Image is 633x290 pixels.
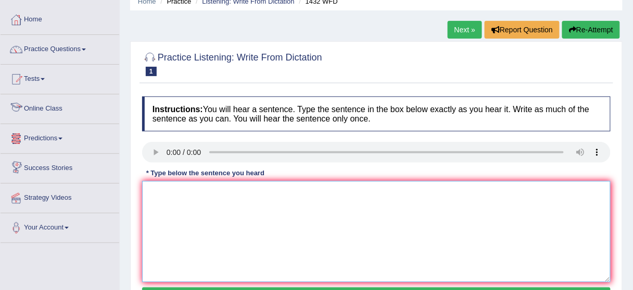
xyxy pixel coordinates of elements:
[448,21,482,39] a: Next »
[1,184,119,210] a: Strategy Videos
[1,5,119,31] a: Home
[142,50,322,76] h2: Practice Listening: Write From Dictation
[1,213,119,239] a: Your Account
[1,154,119,180] a: Success Stories
[1,35,119,61] a: Practice Questions
[153,105,203,114] b: Instructions:
[142,168,269,178] div: * Type below the sentence you heard
[1,94,119,120] a: Online Class
[562,21,620,39] button: Re-Attempt
[1,124,119,150] a: Predictions
[1,65,119,91] a: Tests
[485,21,560,39] button: Report Question
[146,67,157,76] span: 1
[142,96,611,131] h4: You will hear a sentence. Type the sentence in the box below exactly as you hear it. Write as muc...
